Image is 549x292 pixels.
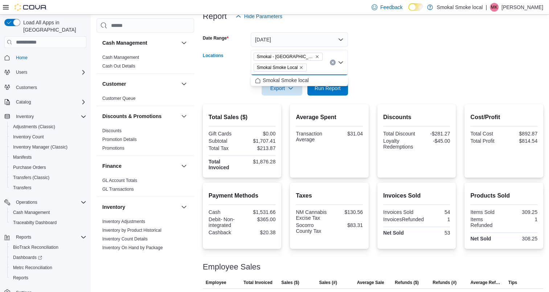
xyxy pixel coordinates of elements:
button: Cash Management [102,39,178,46]
div: 309.25 [505,209,537,215]
button: Transfers (Classic) [7,173,89,183]
span: Sales ($) [281,280,299,285]
button: Run Report [307,81,348,96]
span: Reports [13,233,86,242]
a: Customers [13,83,40,92]
button: Export [262,81,302,96]
span: Cash Management [102,54,139,60]
p: [PERSON_NAME] [501,3,543,12]
span: Purchase Orders [10,163,86,172]
span: Smokal - [GEOGRAPHIC_DATA] [257,53,314,60]
button: [DATE] [251,32,348,47]
button: Remove Smokal Smoke Local from selection in this group [299,65,303,70]
span: Smokal Smoke Local [254,64,307,72]
button: Operations [1,197,89,207]
span: Catalog [13,98,86,106]
a: Manifests [10,153,34,162]
span: GL Transactions [102,186,134,192]
h2: Products Sold [470,191,537,200]
div: $892.87 [505,131,537,137]
div: $814.54 [505,138,537,144]
div: $31.04 [331,131,363,137]
button: Adjustments (Classic) [7,122,89,132]
span: Cash Management [10,208,86,217]
span: Load All Apps in [GEOGRAPHIC_DATA] [20,19,86,33]
span: Feedback [380,4,402,11]
button: Smokal Smoke local [251,75,348,86]
span: Employee [206,280,226,285]
span: Transfers (Classic) [13,175,49,181]
a: Customer Queue [102,96,135,101]
strong: Net Sold [470,236,491,242]
h3: Cash Management [102,39,147,46]
button: Finance [102,162,178,170]
button: Cash Management [7,207,89,218]
span: Reports [13,275,28,281]
button: Purchase Orders [7,162,89,173]
span: Smokal Smoke local [263,77,309,84]
span: Metrc Reconciliation [10,263,86,272]
a: Inventory On Hand by Package [102,245,163,250]
button: Manifests [7,152,89,162]
h2: Cost/Profit [470,113,537,122]
span: Discounts [102,128,122,134]
span: Metrc Reconciliation [13,265,52,271]
div: Total Tax [209,145,241,151]
span: Sales (#) [319,280,337,285]
div: Discounts & Promotions [97,126,194,155]
span: Smokal Smoke Local [257,64,298,71]
span: Inventory Manager (Classic) [10,143,86,151]
h3: Customer [102,80,126,88]
div: Subtotal [209,138,241,144]
button: Finance [180,162,188,170]
label: Locations [203,53,224,58]
strong: Net Sold [383,230,404,236]
div: Total Cost [470,131,502,137]
a: Dashboards [7,252,89,263]
a: Inventory Count [10,133,47,141]
div: Loyalty Redemptions [383,138,415,150]
span: Operations [13,198,86,207]
span: Home [16,55,28,61]
span: Dashboards [13,255,42,260]
span: Home [13,53,86,62]
button: Customers [1,82,89,92]
span: Cash Out Details [102,63,135,69]
button: Customer [102,80,178,88]
span: Transfers (Classic) [10,173,86,182]
div: Mike Kennedy [490,3,499,12]
span: BioTrack Reconciliation [13,244,58,250]
div: -$281.27 [418,131,450,137]
span: Manifests [13,154,32,160]
h2: Total Sales ($) [209,113,276,122]
a: Adjustments (Classic) [10,122,58,131]
span: Inventory Count Details [102,236,148,242]
div: Items Sold [470,209,502,215]
a: Inventory Count Details [102,236,148,242]
span: Inventory Manager (Classic) [13,144,67,150]
button: Cash Management [180,38,188,47]
div: 1 [505,216,537,222]
span: GL Account Totals [102,178,137,183]
button: Inventory [1,111,89,122]
div: 54 [418,209,450,215]
button: Inventory Manager (Classic) [7,142,89,152]
div: Choose from the following options [251,75,348,86]
button: Remove Smokal - Socorro from selection in this group [315,54,319,59]
div: $1,876.28 [243,159,275,165]
h2: Discounts [383,113,450,122]
div: 308.25 [505,236,537,242]
span: Promotions [102,145,124,151]
a: BioTrack Reconciliation [10,243,61,252]
span: Inventory Adjustments [102,219,145,224]
button: Traceabilty Dashboard [7,218,89,228]
button: Inventory [180,203,188,211]
div: $83.31 [331,222,363,228]
div: NM Cannabis Excise Tax [296,209,328,221]
button: BioTrack Reconciliation [7,242,89,252]
a: Inventory by Product Historical [102,228,161,233]
a: Promotions [102,146,124,151]
a: Reports [10,273,31,282]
